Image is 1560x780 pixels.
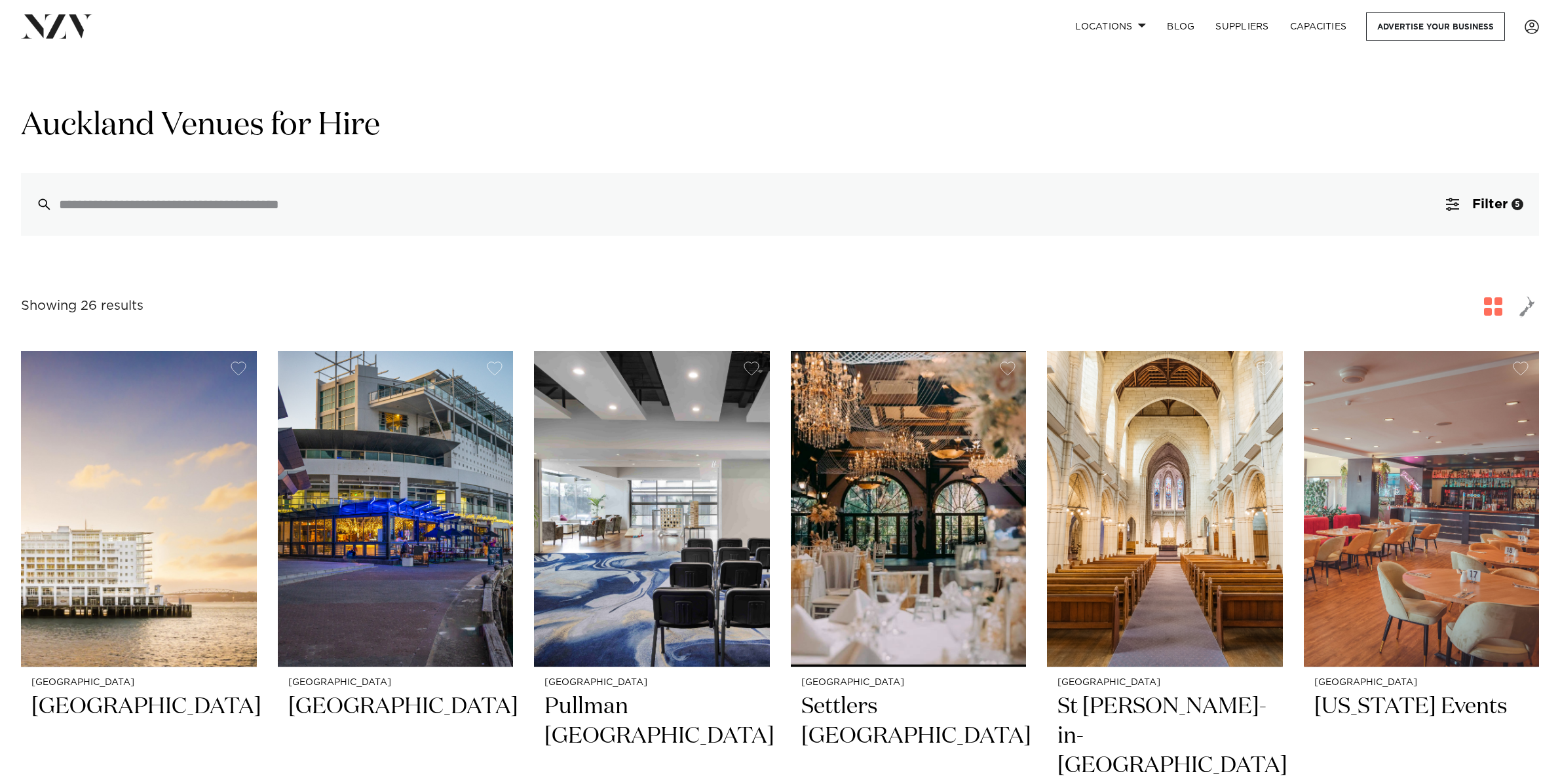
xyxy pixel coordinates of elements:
div: 5 [1512,198,1523,210]
img: nzv-logo.png [21,14,92,38]
a: Capacities [1280,12,1358,41]
span: Filter [1472,198,1508,211]
small: [GEOGRAPHIC_DATA] [544,678,759,688]
button: Filter5 [1430,173,1539,236]
small: [GEOGRAPHIC_DATA] [1314,678,1529,688]
small: [GEOGRAPHIC_DATA] [801,678,1016,688]
img: Dining area at Texas Events in Auckland [1304,351,1540,667]
a: SUPPLIERS [1205,12,1279,41]
div: Showing 26 results [21,296,143,316]
a: Locations [1065,12,1156,41]
a: BLOG [1156,12,1205,41]
small: [GEOGRAPHIC_DATA] [31,678,246,688]
small: [GEOGRAPHIC_DATA] [1057,678,1272,688]
h1: Auckland Venues for Hire [21,105,1539,147]
small: [GEOGRAPHIC_DATA] [288,678,503,688]
a: Advertise your business [1366,12,1505,41]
